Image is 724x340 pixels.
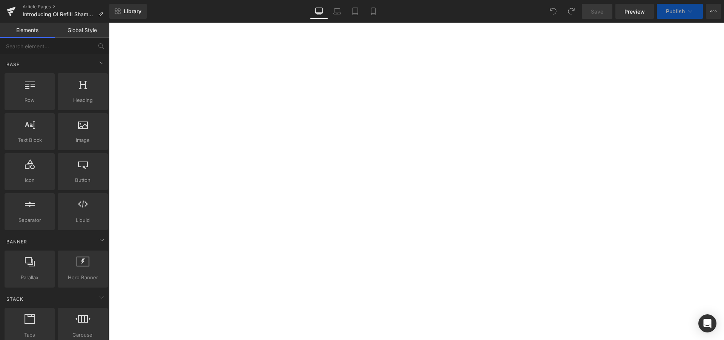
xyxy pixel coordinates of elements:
span: Parallax [7,274,52,282]
a: Laptop [328,4,346,19]
button: Undo [546,4,561,19]
span: Preview [624,8,645,15]
button: Publish [657,4,703,19]
button: More [706,4,721,19]
span: Tabs [7,331,52,339]
span: Text Block [7,136,52,144]
a: Global Style [55,23,109,38]
a: New Library [109,4,147,19]
span: Icon [7,176,52,184]
button: Redo [564,4,579,19]
span: Image [60,136,106,144]
a: Article Pages [23,4,109,10]
span: Library [124,8,141,15]
a: Mobile [364,4,382,19]
a: Desktop [310,4,328,19]
div: Open Intercom Messenger [698,314,716,332]
span: Save [591,8,603,15]
span: Liquid [60,216,106,224]
span: Button [60,176,106,184]
a: Preview [615,4,654,19]
span: Heading [60,96,106,104]
span: Publish [666,8,685,14]
span: Introducing OI Refill Shampoo Pouches [23,11,95,17]
span: Base [6,61,20,68]
span: Stack [6,295,24,303]
span: Hero Banner [60,274,106,282]
span: Row [7,96,52,104]
span: Carousel [60,331,106,339]
span: Banner [6,238,28,245]
a: Tablet [346,4,364,19]
span: Separator [7,216,52,224]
